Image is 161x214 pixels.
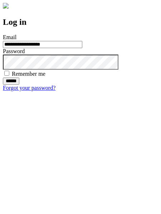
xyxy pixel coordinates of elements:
label: Email [3,34,16,40]
h2: Log in [3,17,158,27]
a: Forgot your password? [3,85,55,91]
label: Password [3,48,25,54]
label: Remember me [12,71,45,77]
img: logo-4e3dc11c47720685a147b03b5a06dd966a58ff35d612b21f08c02c0306f2b779.png [3,3,9,9]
